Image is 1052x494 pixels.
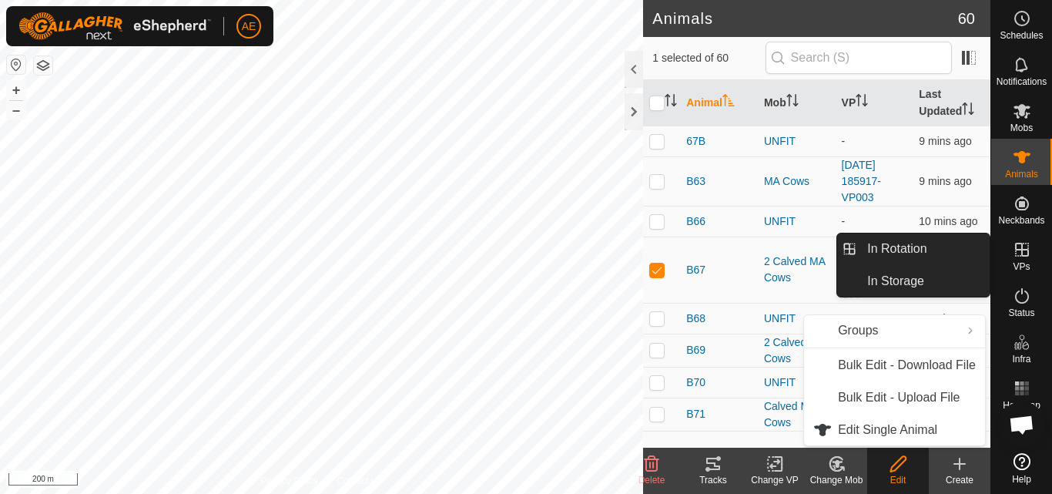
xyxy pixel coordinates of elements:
span: 60 [958,7,975,30]
span: Bulk Edit - Upload File [838,388,960,407]
button: – [7,101,25,119]
span: VPs [1013,262,1030,271]
span: In Rotation [867,240,926,258]
h2: Animals [652,9,958,28]
span: Status [1008,308,1034,318]
th: VP [836,80,913,126]
th: Mob [758,80,836,126]
li: Bulk Edit - Upload File [804,382,985,413]
div: Change Mob [806,473,867,487]
div: MA Cows [764,448,829,464]
app-display-virtual-paddock-transition: - [842,135,846,147]
li: Edit Single Animal [804,415,985,445]
a: Privacy Policy [261,474,319,488]
li: In Rotation [837,234,990,264]
span: 14 Sept 2025, 8:50 am [919,312,977,324]
span: AE [242,18,256,35]
span: 14 Sept 2025, 8:50 am [919,215,977,227]
a: In Rotation [858,234,990,264]
th: Last Updated [913,80,990,126]
span: OFF [842,288,863,301]
input: Search (S) [766,42,952,74]
div: UNFIT [764,375,829,391]
span: Heatmap [1003,401,1040,410]
span: 1 selected of 60 [652,50,765,66]
span: Infra [1012,355,1030,364]
span: Delete [638,475,665,486]
div: Tracks [682,473,744,487]
span: Notifications [997,77,1047,86]
li: Bulk Edit - Download File [804,350,985,381]
div: UNFIT [764,311,829,327]
a: In Storage [858,266,990,297]
div: MA Cows [764,173,829,190]
div: Change VP [744,473,806,487]
button: + [7,81,25,99]
span: Neckbands [998,216,1044,225]
p-sorticon: Activate to sort [722,96,735,109]
th: Animal [680,80,758,126]
span: B63 [686,173,705,190]
li: In Storage [837,266,990,297]
span: Bulk Edit - Download File [838,356,976,375]
span: B68 [686,311,705,327]
div: Calved MA Cows [764,398,829,431]
div: UNFIT [764,133,829,150]
div: UNFIT [764,213,829,230]
span: B70 [686,375,705,391]
p-sorticon: Activate to sort [962,105,974,117]
button: Reset Map [7,55,25,74]
p-sorticon: Activate to sort [786,96,799,109]
span: Animals [1005,170,1038,179]
p-sorticon: Activate to sort [856,96,868,109]
app-display-virtual-paddock-transition: - [842,215,846,227]
div: Create [929,473,990,487]
a: Contact Us [337,474,382,488]
span: Help [1012,475,1031,484]
span: B69 [686,342,705,358]
img: Gallagher Logo [18,12,211,40]
span: 67B [686,133,705,150]
p-sorticon: Activate to sort [665,96,677,109]
app-display-virtual-paddock-transition: - [842,312,846,324]
li: Groups [804,315,985,346]
div: 2 Calved MA Cows [764,254,829,286]
span: Mobs [1010,123,1033,133]
span: In Storage [867,272,924,291]
span: Groups [838,321,878,340]
a: Help [991,447,1052,490]
div: Edit [867,473,929,487]
span: B67 [686,262,705,278]
a: [DATE] 185917-VP003 [842,159,881,203]
span: Schedules [1000,31,1043,40]
div: 2 Calved MA Cows [764,334,829,367]
button: Map Layers [34,56,52,75]
span: B66 [686,213,705,230]
span: 14 Sept 2025, 8:50 am [919,175,971,187]
span: 14 Sept 2025, 8:50 am [919,135,971,147]
div: Open chat [999,402,1045,448]
span: B71 [686,406,705,422]
span: B72 [686,448,705,464]
span: Edit Single Animal [838,421,937,439]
